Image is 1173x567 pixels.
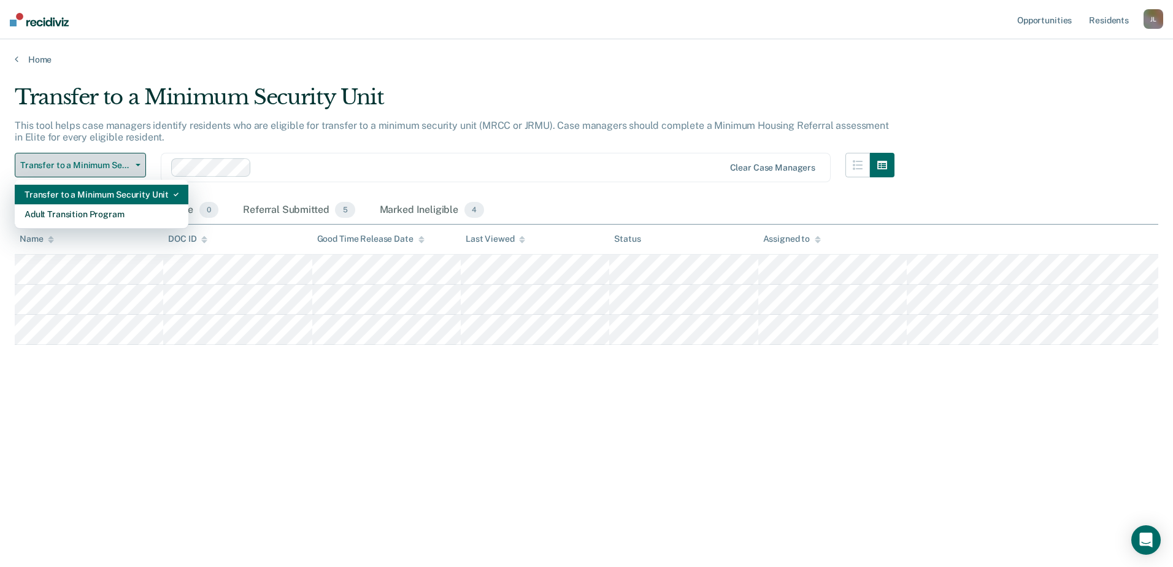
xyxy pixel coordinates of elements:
span: 0 [199,202,218,218]
div: Name [20,234,54,244]
button: Transfer to a Minimum Security Unit [15,153,146,177]
div: Good Time Release Date [317,234,425,244]
p: This tool helps case managers identify residents who are eligible for transfer to a minimum secur... [15,120,889,143]
div: J L [1144,9,1163,29]
span: Transfer to a Minimum Security Unit [20,160,131,171]
img: Recidiviz [10,13,69,26]
div: Open Intercom Messenger [1131,525,1161,555]
div: Status [614,234,640,244]
div: Assigned to [763,234,821,244]
div: Last Viewed [466,234,525,244]
a: Home [15,54,1158,65]
div: Referral Submitted5 [240,197,357,224]
span: 4 [464,202,484,218]
span: 5 [335,202,355,218]
div: Marked Ineligible4 [377,197,487,224]
div: Transfer to a Minimum Security Unit [15,85,894,120]
div: Clear case managers [730,163,815,173]
div: Transfer to a Minimum Security Unit [25,185,179,204]
div: Adult Transition Program [25,204,179,224]
button: JL [1144,9,1163,29]
div: DOC ID [168,234,207,244]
